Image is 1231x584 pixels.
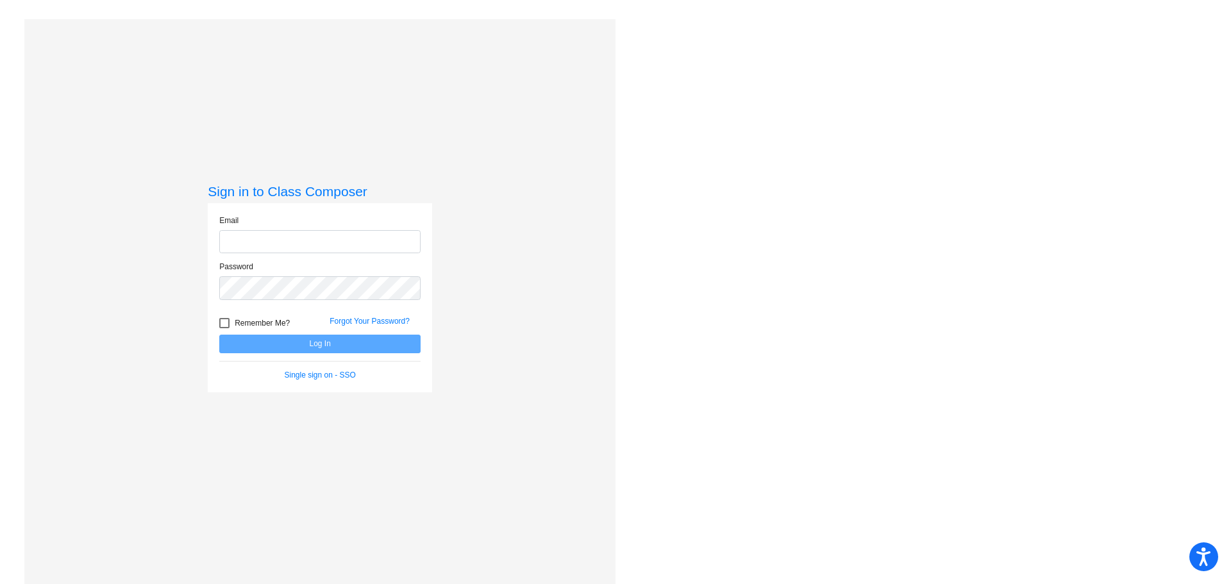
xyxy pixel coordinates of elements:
[219,261,253,272] label: Password
[235,315,290,331] span: Remember Me?
[208,183,432,199] h3: Sign in to Class Composer
[219,335,421,353] button: Log In
[330,317,410,326] a: Forgot Your Password?
[219,215,239,226] label: Email
[285,371,356,380] a: Single sign on - SSO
